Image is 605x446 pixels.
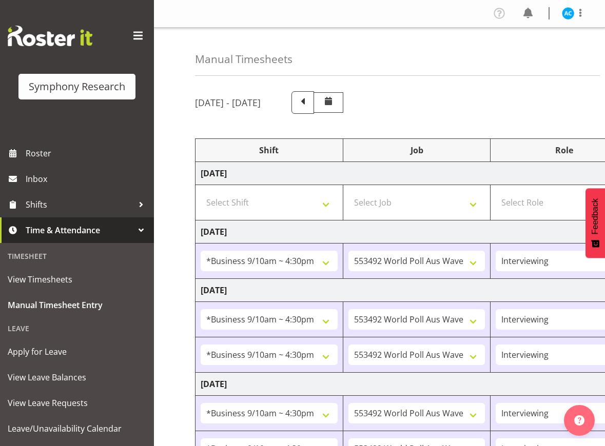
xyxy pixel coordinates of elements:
a: Apply for Leave [3,339,151,364]
h4: Manual Timesheets [195,53,292,65]
div: Symphony Research [29,79,125,94]
img: Rosterit website logo [8,26,92,46]
a: View Timesheets [3,267,151,292]
span: Apply for Leave [8,344,146,359]
a: Leave/Unavailability Calendar [3,416,151,441]
button: Feedback - Show survey [586,188,605,258]
img: abbey-craib10174.jpg [562,7,574,19]
h5: [DATE] - [DATE] [195,97,261,108]
a: View Leave Balances [3,364,151,390]
span: Leave/Unavailability Calendar [8,421,146,436]
span: View Leave Balances [8,370,146,385]
span: Roster [26,146,149,161]
span: Manual Timesheet Entry [8,297,146,313]
div: Timesheet [3,246,151,267]
span: Feedback [591,198,600,234]
span: View Leave Requests [8,395,146,411]
a: Manual Timesheet Entry [3,292,151,318]
span: Time & Attendance [26,222,133,238]
div: Job [348,144,485,156]
div: Shift [201,144,338,156]
img: help-xxl-2.png [574,415,584,425]
span: View Timesheets [8,272,146,287]
a: View Leave Requests [3,390,151,416]
div: Leave [3,318,151,339]
span: Shifts [26,197,133,212]
span: Inbox [26,171,149,187]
